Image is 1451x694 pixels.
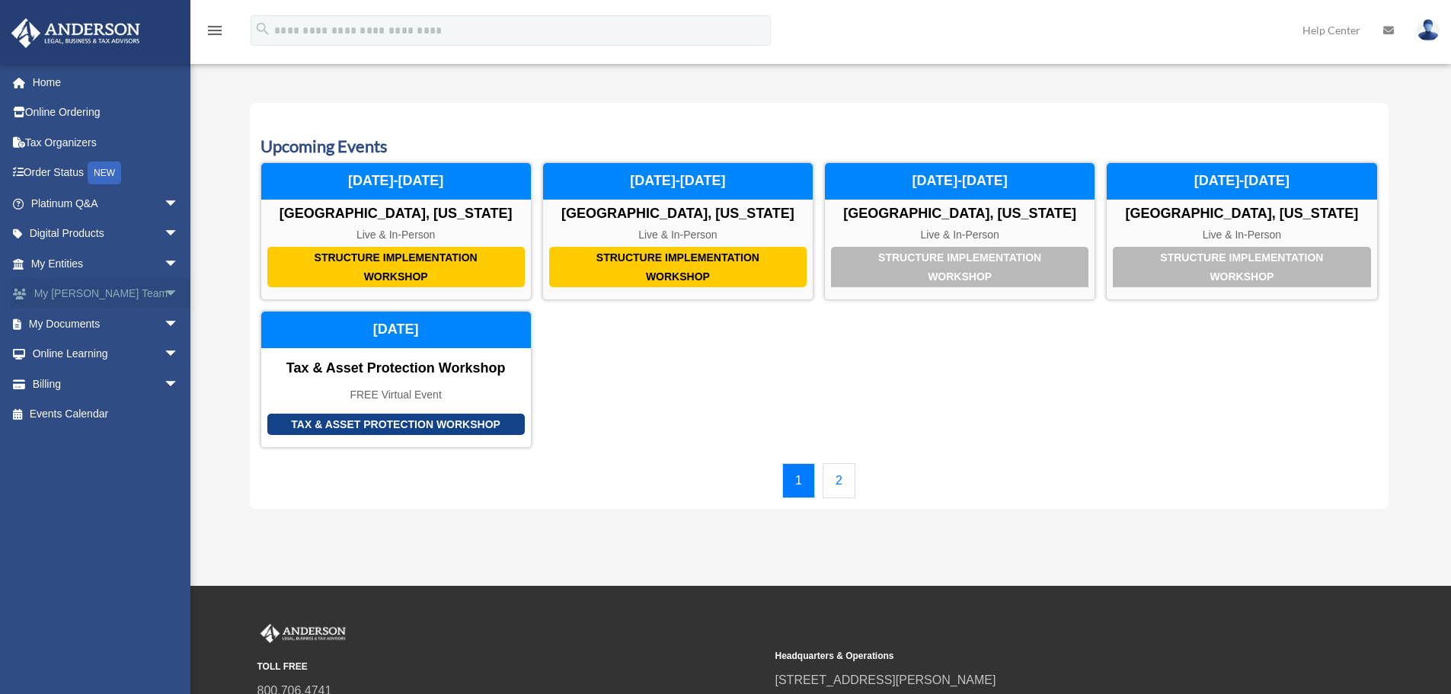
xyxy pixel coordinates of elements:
span: arrow_drop_down [164,309,194,340]
div: [DATE]-[DATE] [1107,163,1376,200]
div: FREE Virtual Event [261,389,531,401]
div: Live & In-Person [543,229,813,241]
a: Tax & Asset Protection Workshop Tax & Asset Protection Workshop FREE Virtual Event [DATE] [260,311,532,448]
div: Structure Implementation Workshop [831,247,1088,287]
img: Anderson Advisors Platinum Portal [7,18,145,48]
a: 1 [782,463,815,498]
div: Structure Implementation Workshop [1113,247,1370,287]
i: search [254,21,271,37]
div: Structure Implementation Workshop [549,247,807,287]
div: Live & In-Person [1107,229,1376,241]
div: [DATE] [261,312,531,348]
a: 2 [823,463,855,498]
div: [GEOGRAPHIC_DATA], [US_STATE] [261,206,531,222]
div: NEW [88,162,121,184]
small: TOLL FREE [257,659,765,675]
a: Online Learningarrow_drop_down [11,339,202,369]
a: Order StatusNEW [11,158,202,189]
a: Platinum Q&Aarrow_drop_down [11,188,202,219]
a: menu [206,27,224,40]
div: [DATE]-[DATE] [825,163,1095,200]
span: arrow_drop_down [164,188,194,219]
h3: Upcoming Events [260,135,1378,158]
div: Structure Implementation Workshop [267,247,525,287]
img: Anderson Advisors Platinum Portal [257,624,349,644]
div: [DATE]-[DATE] [261,163,531,200]
a: My [PERSON_NAME] Teamarrow_drop_down [11,279,202,309]
span: arrow_drop_down [164,339,194,370]
a: Online Ordering [11,98,202,128]
img: User Pic [1417,19,1440,41]
div: Tax & Asset Protection Workshop [267,414,525,436]
div: [GEOGRAPHIC_DATA], [US_STATE] [1107,206,1376,222]
span: arrow_drop_down [164,248,194,280]
a: Digital Productsarrow_drop_down [11,219,202,249]
a: Events Calendar [11,399,194,430]
small: Headquarters & Operations [775,648,1283,664]
a: Structure Implementation Workshop [GEOGRAPHIC_DATA], [US_STATE] Live & In-Person [DATE]-[DATE] [542,162,813,300]
a: My Entitiesarrow_drop_down [11,248,202,279]
span: arrow_drop_down [164,219,194,250]
div: Tax & Asset Protection Workshop [261,360,531,377]
a: Structure Implementation Workshop [GEOGRAPHIC_DATA], [US_STATE] Live & In-Person [DATE]-[DATE] [260,162,532,300]
a: [STREET_ADDRESS][PERSON_NAME] [775,673,996,686]
div: [GEOGRAPHIC_DATA], [US_STATE] [825,206,1095,222]
div: Live & In-Person [261,229,531,241]
a: My Documentsarrow_drop_down [11,309,202,339]
div: Live & In-Person [825,229,1095,241]
a: Home [11,67,202,98]
span: arrow_drop_down [164,279,194,310]
a: Billingarrow_drop_down [11,369,202,399]
div: [GEOGRAPHIC_DATA], [US_STATE] [543,206,813,222]
i: menu [206,21,224,40]
a: Structure Implementation Workshop [GEOGRAPHIC_DATA], [US_STATE] Live & In-Person [DATE]-[DATE] [1106,162,1377,300]
a: Tax Organizers [11,127,202,158]
a: Structure Implementation Workshop [GEOGRAPHIC_DATA], [US_STATE] Live & In-Person [DATE]-[DATE] [824,162,1095,300]
span: arrow_drop_down [164,369,194,400]
div: [DATE]-[DATE] [543,163,813,200]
